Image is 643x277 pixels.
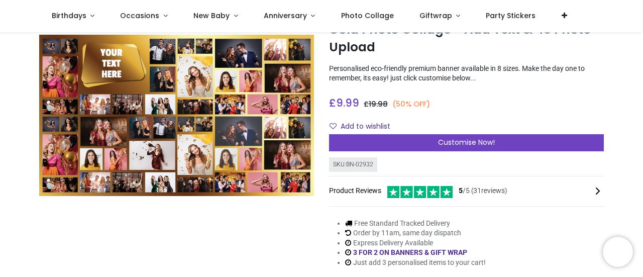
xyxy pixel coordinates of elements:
span: Birthdays [52,11,86,21]
li: Order by 11am, same day dispatch [345,228,486,238]
span: £ [329,96,359,110]
i: Add to wishlist [330,123,337,130]
a: 3 FOR 2 ON BANNERS & GIFT WRAP [353,248,467,256]
span: 5 [459,187,463,195]
li: Express Delivery Available [345,238,486,248]
img: Personalised Birthday Backdrop Banner - Gold Photo Collage - Add Text & 48 Photo Upload [39,35,314,196]
iframe: Brevo live chat [603,237,633,267]
span: Giftwrap [419,11,452,21]
span: Party Stickers [486,11,535,21]
span: New Baby [193,11,230,21]
span: 19.98 [369,99,388,109]
button: Add to wishlistAdd to wishlist [329,118,399,135]
span: £ [364,99,388,109]
span: Anniversary [264,11,307,21]
li: Just add 3 personalised items to your cart! [345,258,486,268]
span: /5 ( 31 reviews) [459,186,507,196]
span: Photo Collage [341,11,394,21]
span: Customise Now! [438,137,495,147]
span: Occasions [120,11,159,21]
div: SKU: BN-02932 [329,157,377,172]
p: Personalised eco-friendly premium banner available in 8 sizes. Make the day one to remember, its ... [329,64,604,83]
small: (50% OFF) [392,99,431,110]
span: 9.99 [336,96,359,110]
li: Free Standard Tracked Delivery [345,219,486,229]
div: Product Reviews [329,184,604,198]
